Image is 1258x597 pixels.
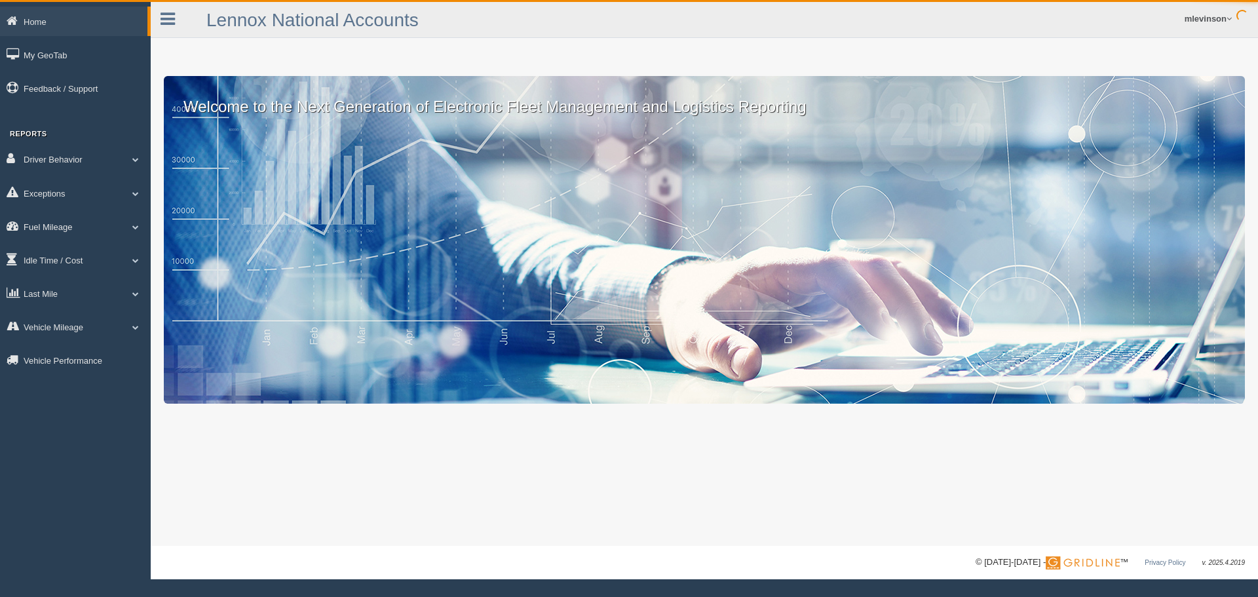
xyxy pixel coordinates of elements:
[1046,556,1120,569] img: Gridline
[164,76,1245,118] p: Welcome to the Next Generation of Electronic Fleet Management and Logistics Reporting
[1202,559,1245,566] span: v. 2025.4.2019
[206,10,419,30] a: Lennox National Accounts
[976,556,1245,569] div: © [DATE]-[DATE] - ™
[1145,559,1185,566] a: Privacy Policy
